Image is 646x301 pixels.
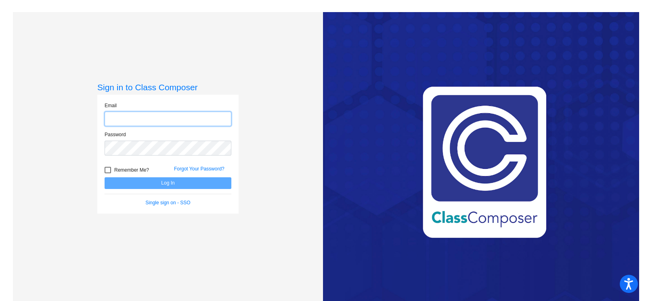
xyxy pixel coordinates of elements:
[97,82,239,92] h3: Sign in to Class Composer
[174,166,224,172] a: Forgot Your Password?
[105,177,231,189] button: Log In
[114,165,149,175] span: Remember Me?
[105,131,126,138] label: Password
[145,200,190,206] a: Single sign on - SSO
[105,102,117,109] label: Email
